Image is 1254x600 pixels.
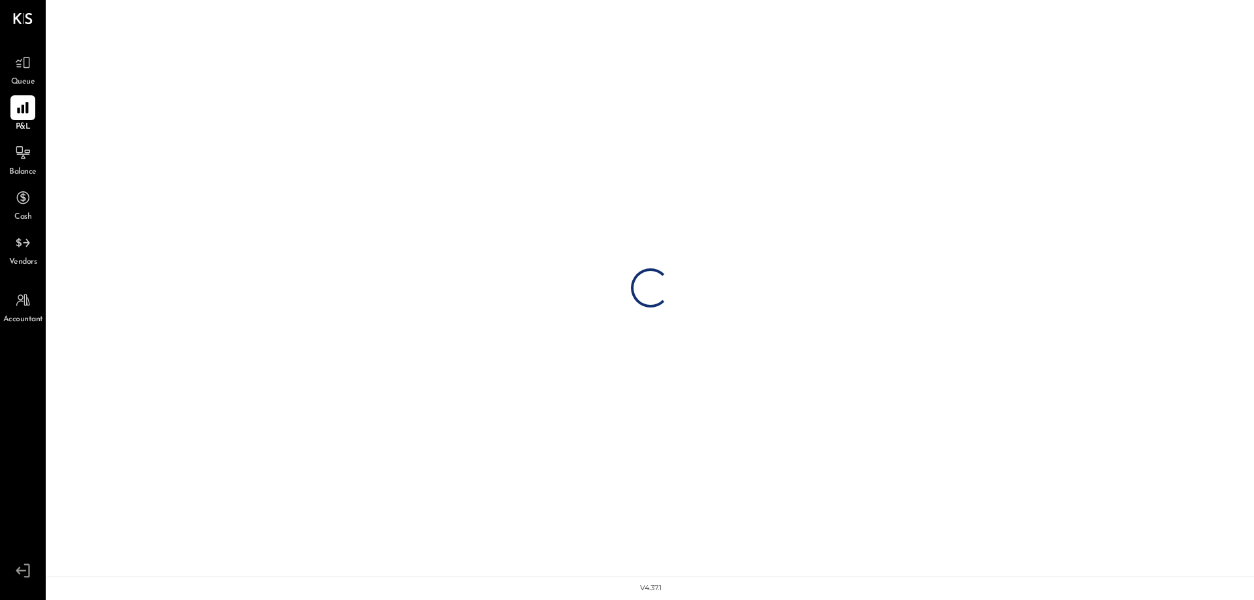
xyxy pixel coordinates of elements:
span: Accountant [3,314,43,326]
span: Balance [9,166,37,178]
a: Accountant [1,288,45,326]
div: v 4.37.1 [640,583,662,593]
a: P&L [1,95,45,133]
span: P&L [16,121,31,133]
a: Queue [1,50,45,88]
a: Cash [1,185,45,223]
a: Balance [1,140,45,178]
span: Cash [14,212,31,223]
a: Vendors [1,230,45,268]
span: Queue [11,76,35,88]
span: Vendors [9,257,37,268]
